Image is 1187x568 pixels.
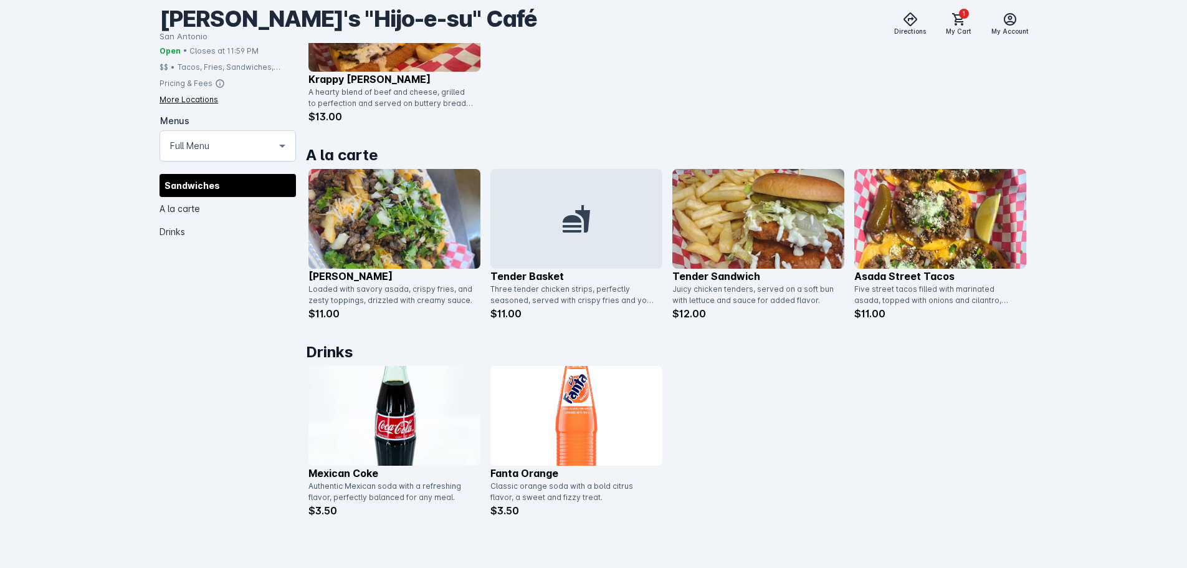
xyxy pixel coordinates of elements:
[306,144,1029,166] h1: A la carte
[308,169,480,269] img: catalog item
[308,503,480,518] p: $3.50
[183,45,259,56] span: • Closes at 11:59 PM
[490,284,655,306] div: Three tender chicken strips, perfectly seasoned, served with crispy fries and your choice of dipp...
[160,45,181,56] span: Open
[308,87,473,109] div: A hearty blend of beef and cheese, grilled to perfection and served on buttery bread, alongside c...
[160,115,189,125] mat-label: Menus
[306,341,1029,363] h1: Drinks
[991,27,1029,36] span: My Account
[946,7,971,32] button: 1
[308,284,473,306] div: Loaded with savory asada, crispy fries, and zesty toppings, drizzled with creamy sauce.
[490,269,662,284] p: Tender Basket
[170,138,209,153] mat-select-trigger: Full Menu
[160,77,212,89] div: Pricing & Fees
[490,306,662,321] p: $11.00
[308,72,480,87] p: Krappy [PERSON_NAME]
[178,61,296,72] div: Tacos, Fries, Sandwiches, Grilled Cheese, Cheesesteaks, Burgers
[854,284,1019,306] div: Five street tacos filled with marinated asada, topped with onions and cilantro, served with lime ...
[854,306,1026,321] p: $11.00
[160,173,296,196] div: Sandwiches
[160,94,218,105] div: More Locations
[160,5,537,33] div: [PERSON_NAME]'s "Hijo-e-su" Café
[160,61,168,72] div: $$
[854,169,1026,269] img: catalog item
[160,219,296,243] div: Drinks
[308,481,473,503] div: Authentic Mexican soda with a refreshing flavor, perfectly balanced for any meal.
[308,366,480,466] img: catalog item
[490,466,662,481] p: Fanta Orange
[672,269,844,284] p: Tender Sandwich
[308,466,480,481] p: Mexican Coke
[171,61,175,72] div: •
[959,9,969,19] span: 1
[894,27,926,36] span: Directions
[308,306,480,321] p: $11.00
[160,196,296,219] div: A la carte
[490,366,662,466] img: catalog item
[490,503,662,518] p: $3.50
[160,31,537,43] div: San Antonio
[490,481,655,503] div: Classic orange soda with a bold citrus flavor, a sweet and fizzy treat.
[672,306,844,321] p: $12.00
[672,284,837,306] div: Juicy chicken tenders, served on a soft bun with lettuce and sauce for added flavor.
[672,169,844,269] img: catalog item
[308,269,480,284] p: [PERSON_NAME]
[854,269,1026,284] p: Asada Street Tacos
[308,109,480,124] p: $13.00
